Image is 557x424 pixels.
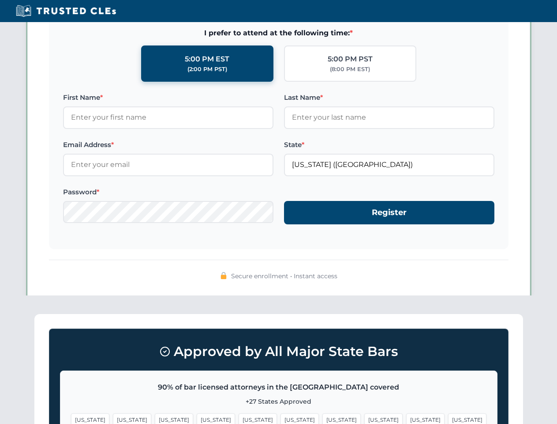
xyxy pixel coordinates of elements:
[63,187,273,197] label: Password
[330,65,370,74] div: (8:00 PM EST)
[284,106,494,129] input: Enter your last name
[284,201,494,224] button: Register
[63,27,494,39] span: I prefer to attend at the following time:
[71,397,486,406] p: +27 States Approved
[284,140,494,150] label: State
[13,4,119,18] img: Trusted CLEs
[63,106,273,129] input: Enter your first name
[220,272,227,279] img: 🔒
[328,53,373,65] div: 5:00 PM PST
[187,65,227,74] div: (2:00 PM PST)
[60,340,497,363] h3: Approved by All Major State Bars
[231,271,337,281] span: Secure enrollment • Instant access
[71,382,486,393] p: 90% of bar licensed attorneys in the [GEOGRAPHIC_DATA] covered
[284,92,494,103] label: Last Name
[63,140,273,150] label: Email Address
[63,154,273,176] input: Enter your email
[63,92,273,103] label: First Name
[284,154,494,176] input: Florida (FL)
[185,53,229,65] div: 5:00 PM EST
